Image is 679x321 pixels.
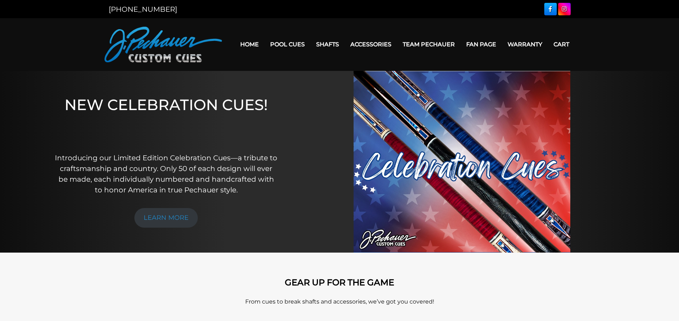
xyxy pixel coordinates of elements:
[109,5,177,14] a: [PHONE_NUMBER]
[235,35,264,53] a: Home
[461,35,502,53] a: Fan Page
[345,35,397,53] a: Accessories
[548,35,575,53] a: Cart
[264,35,310,53] a: Pool Cues
[502,35,548,53] a: Warranty
[55,152,278,195] p: Introducing our Limited Edition Celebration Cues—a tribute to craftsmanship and country. Only 50 ...
[285,277,394,288] strong: GEAR UP FOR THE GAME
[104,27,222,62] img: Pechauer Custom Cues
[137,297,543,306] p: From cues to break shafts and accessories, we’ve got you covered!
[134,208,198,228] a: LEARN MORE
[397,35,461,53] a: Team Pechauer
[55,96,278,143] h1: NEW CELEBRATION CUES!
[310,35,345,53] a: Shafts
